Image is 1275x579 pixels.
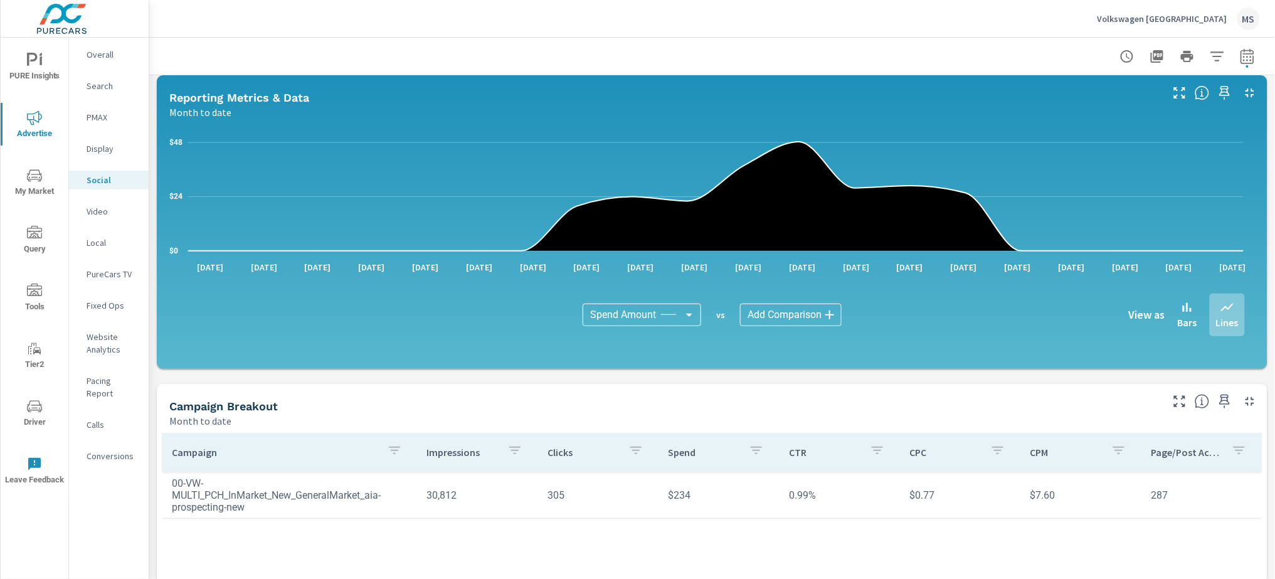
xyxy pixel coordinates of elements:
p: Calls [87,418,139,431]
button: Select Date Range [1235,44,1260,69]
div: PureCars TV [69,265,149,284]
p: Website Analytics [87,331,139,356]
div: Local [69,233,149,252]
div: Spend Amount [583,304,701,326]
text: $48 [169,138,183,147]
td: 00-VW-MULTI_PCH_InMarket_New_GeneralMarket_aia-prospecting-new [162,467,417,523]
p: Spend [669,446,739,459]
p: CPM [1030,446,1101,459]
p: [DATE] [888,261,932,274]
p: [DATE] [565,261,609,274]
div: Add Comparison [740,304,842,326]
div: Search [69,77,149,95]
span: This is a summary of Social performance results by campaign. Each column can be sorted. [1195,394,1210,409]
span: Save this to your personalized report [1215,391,1235,412]
p: [DATE] [780,261,824,274]
text: $24 [169,192,183,201]
p: Local [87,236,139,249]
p: vs [701,309,740,321]
h5: Campaign Breakout [169,400,278,413]
p: [DATE] [1103,261,1147,274]
p: Lines [1216,315,1239,330]
p: Clicks [548,446,618,459]
span: My Market [4,168,65,199]
span: Leave Feedback [4,457,65,487]
button: Make Fullscreen [1170,83,1190,103]
span: Spend Amount [590,309,656,321]
p: Pacing Report [87,374,139,400]
p: Impressions [427,446,498,459]
span: Tier2 [4,341,65,372]
div: Pacing Report [69,371,149,403]
span: Add Comparison [748,309,822,321]
div: Calls [69,415,149,434]
td: 287 [1141,479,1262,511]
td: $7.60 [1020,479,1141,511]
div: nav menu [1,38,68,499]
button: Minimize Widget [1240,83,1260,103]
div: Display [69,139,149,158]
button: "Export Report to PDF" [1145,44,1170,69]
div: Video [69,202,149,221]
td: $0.77 [900,479,1021,511]
button: Minimize Widget [1240,391,1260,412]
p: Display [87,142,139,155]
p: [DATE] [403,261,447,274]
p: [DATE] [242,261,286,274]
div: PMAX [69,108,149,127]
p: Search [87,80,139,92]
p: PureCars TV [87,268,139,280]
span: Query [4,226,65,257]
span: Tools [4,284,65,314]
text: $0 [169,247,178,255]
span: Understand Social data over time and see how metrics compare to each other. [1195,85,1210,100]
p: [DATE] [349,261,393,274]
p: [DATE] [673,261,717,274]
p: Month to date [169,105,231,120]
span: PURE Insights [4,53,65,83]
td: 30,812 [417,479,538,511]
div: Social [69,171,149,189]
span: Advertise [4,110,65,141]
p: [DATE] [1211,261,1255,274]
p: [DATE] [942,261,986,274]
p: [DATE] [726,261,770,274]
p: Overall [87,48,139,61]
p: CTR [789,446,860,459]
p: Month to date [169,413,231,428]
p: [DATE] [1049,261,1093,274]
p: [DATE] [188,261,232,274]
p: Bars [1178,315,1197,330]
span: Save this to your personalized report [1215,83,1235,103]
p: Volkswagen [GEOGRAPHIC_DATA] [1098,13,1227,24]
button: Apply Filters [1205,44,1230,69]
p: Social [87,174,139,186]
p: Campaign [172,446,377,459]
p: [DATE] [296,261,340,274]
div: Website Analytics [69,327,149,359]
td: $234 [659,479,780,511]
div: MS [1237,8,1260,30]
div: Conversions [69,447,149,465]
p: [DATE] [511,261,555,274]
p: [DATE] [834,261,878,274]
td: 305 [537,479,659,511]
span: Driver [4,399,65,430]
button: Print Report [1175,44,1200,69]
div: Overall [69,45,149,64]
h6: View as [1129,309,1165,321]
button: Make Fullscreen [1170,391,1190,412]
p: CPC [910,446,981,459]
p: Conversions [87,450,139,462]
td: 0.99% [779,479,900,511]
p: Fixed Ops [87,299,139,312]
p: [DATE] [996,261,1040,274]
p: [DATE] [1157,261,1201,274]
p: Video [87,205,139,218]
div: Fixed Ops [69,296,149,315]
p: [DATE] [619,261,663,274]
h5: Reporting Metrics & Data [169,91,309,104]
p: Page/Post Action [1151,446,1222,459]
p: [DATE] [457,261,501,274]
p: PMAX [87,111,139,124]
